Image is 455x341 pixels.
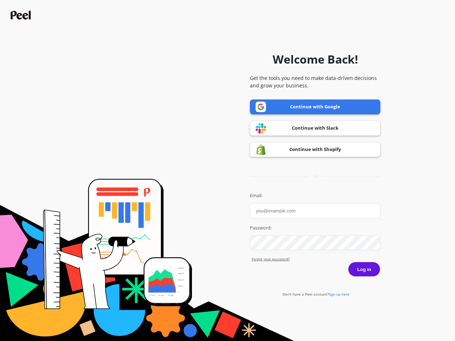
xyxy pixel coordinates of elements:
[256,102,266,112] img: Google logo
[252,256,380,262] a: Forgot yout password?
[250,192,380,199] label: Email:
[250,99,380,114] a: Continue with Google
[250,174,380,179] div: or
[328,292,349,297] span: Sign up here
[250,74,380,89] p: Get the tools you need to make data-driven decisions and grow your business.
[348,262,380,277] button: Log in
[250,121,380,136] a: Continue with Slack
[256,123,266,134] img: Slack logo
[256,144,266,155] img: Shopify logo
[11,11,33,20] img: Peel
[273,51,358,68] h1: Welcome Back!
[250,142,380,157] a: Continue with Shopify
[250,224,380,232] label: Password:
[283,292,349,297] a: Don't have a Peel account?Sign up here
[250,204,380,218] input: you@example.com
